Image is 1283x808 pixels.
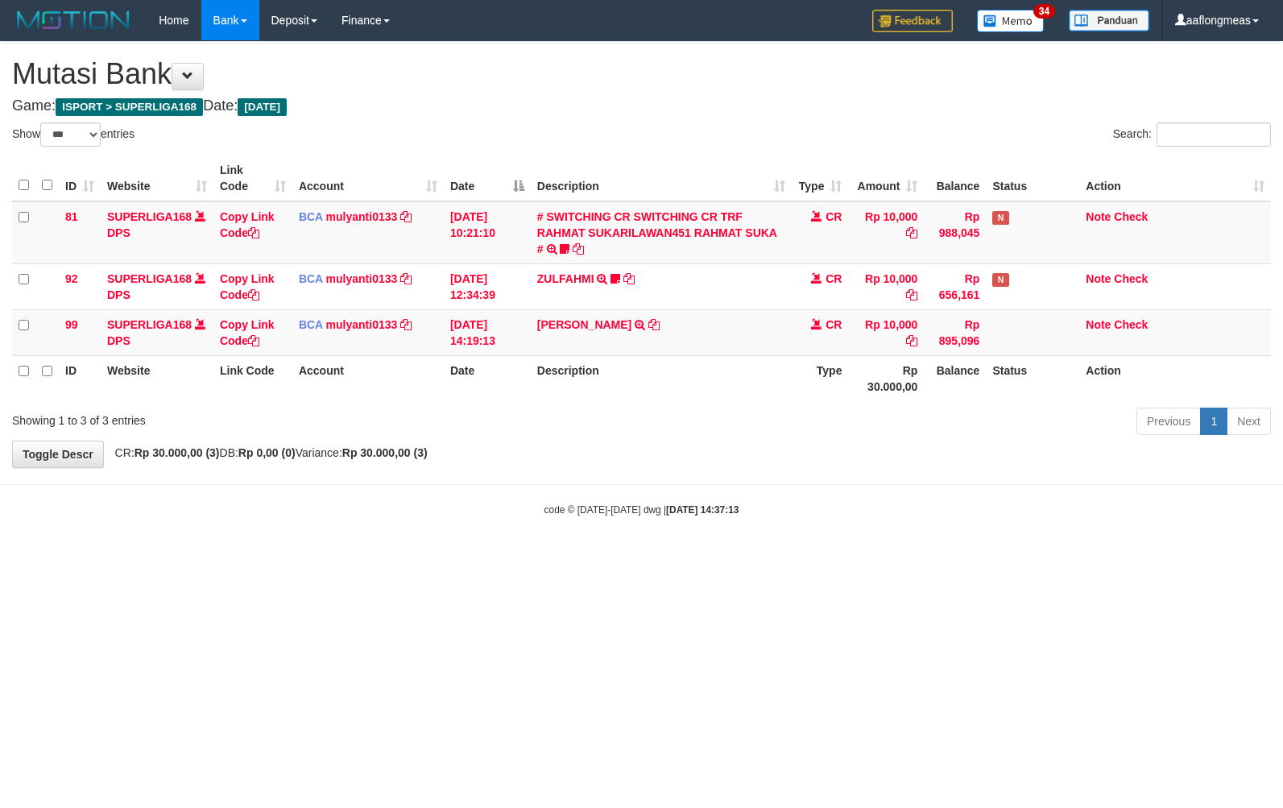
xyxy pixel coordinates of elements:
[292,355,444,401] th: Account
[1079,355,1271,401] th: Action
[135,446,220,459] strong: Rp 30.000,00 (3)
[101,201,213,264] td: DPS
[792,355,848,401] th: Type
[101,309,213,355] td: DPS
[924,155,986,201] th: Balance
[1114,318,1148,331] a: Check
[992,211,1008,225] span: Has Note
[537,318,631,331] a: [PERSON_NAME]
[906,226,917,239] a: Copy Rp 10,000 to clipboard
[906,288,917,301] a: Copy Rp 10,000 to clipboard
[924,309,986,355] td: Rp 895,096
[826,272,842,285] span: CR
[12,406,523,429] div: Showing 1 to 3 of 3 entries
[292,155,444,201] th: Account: activate to sort column ascending
[59,155,101,201] th: ID: activate to sort column ascending
[906,334,917,347] a: Copy Rp 10,000 to clipboard
[400,318,412,331] a: Copy mulyanti0133 to clipboard
[326,318,398,331] a: mulyanti0133
[101,155,213,201] th: Website: activate to sort column ascending
[537,272,594,285] a: ZULFAHMI
[848,201,924,264] td: Rp 10,000
[220,210,275,239] a: Copy Link Code
[544,504,739,516] small: code © [DATE]-[DATE] dwg |
[107,446,428,459] span: CR: DB: Variance:
[65,272,78,285] span: 92
[1033,4,1055,19] span: 34
[1086,318,1111,331] a: Note
[1069,10,1149,31] img: panduan.png
[12,441,104,468] a: Toggle Descr
[573,242,584,255] a: Copy # SWITCHING CR SWITCHING CR TRF RAHMAT SUKARILAWAN451 RAHMAT SUKA # to clipboard
[924,201,986,264] td: Rp 988,045
[400,210,412,223] a: Copy mulyanti0133 to clipboard
[107,318,192,331] a: SUPERLIGA168
[56,98,203,116] span: ISPORT > SUPERLIGA168
[848,263,924,309] td: Rp 10,000
[531,155,793,201] th: Description: activate to sort column ascending
[531,355,793,401] th: Description
[872,10,953,32] img: Feedback.jpg
[826,210,842,223] span: CR
[12,8,135,32] img: MOTION_logo.png
[1200,408,1227,435] a: 1
[1113,122,1271,147] label: Search:
[444,155,531,201] th: Date: activate to sort column descending
[648,318,660,331] a: Copy MUHAMMAD REZA to clipboard
[924,355,986,401] th: Balance
[977,10,1045,32] img: Button%20Memo.svg
[1227,408,1271,435] a: Next
[12,122,135,147] label: Show entries
[1114,272,1148,285] a: Check
[924,263,986,309] td: Rp 656,161
[1157,122,1271,147] input: Search:
[299,272,323,285] span: BCA
[326,272,398,285] a: mulyanti0133
[666,504,739,516] strong: [DATE] 14:37:13
[826,318,842,331] span: CR
[326,210,398,223] a: mulyanti0133
[986,355,1079,401] th: Status
[299,210,323,223] span: BCA
[1086,210,1111,223] a: Note
[1086,272,1111,285] a: Note
[12,98,1271,114] h4: Game: Date:
[12,58,1271,90] h1: Mutasi Bank
[986,155,1079,201] th: Status
[220,318,275,347] a: Copy Link Code
[623,272,635,285] a: Copy ZULFAHMI to clipboard
[444,263,531,309] td: [DATE] 12:34:39
[101,355,213,401] th: Website
[238,446,296,459] strong: Rp 0,00 (0)
[400,272,412,285] a: Copy mulyanti0133 to clipboard
[342,446,428,459] strong: Rp 30.000,00 (3)
[213,155,292,201] th: Link Code: activate to sort column ascending
[1079,155,1271,201] th: Action: activate to sort column ascending
[992,273,1008,287] span: Has Note
[65,210,78,223] span: 81
[444,309,531,355] td: [DATE] 14:19:13
[101,263,213,309] td: DPS
[299,318,323,331] span: BCA
[537,210,777,255] a: # SWITCHING CR SWITCHING CR TRF RAHMAT SUKARILAWAN451 RAHMAT SUKA #
[40,122,101,147] select: Showentries
[107,272,192,285] a: SUPERLIGA168
[238,98,287,116] span: [DATE]
[59,355,101,401] th: ID
[444,355,531,401] th: Date
[1114,210,1148,223] a: Check
[848,309,924,355] td: Rp 10,000
[1136,408,1201,435] a: Previous
[792,155,848,201] th: Type: activate to sort column ascending
[220,272,275,301] a: Copy Link Code
[444,201,531,264] td: [DATE] 10:21:10
[848,355,924,401] th: Rp 30.000,00
[107,210,192,223] a: SUPERLIGA168
[213,355,292,401] th: Link Code
[848,155,924,201] th: Amount: activate to sort column ascending
[65,318,78,331] span: 99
